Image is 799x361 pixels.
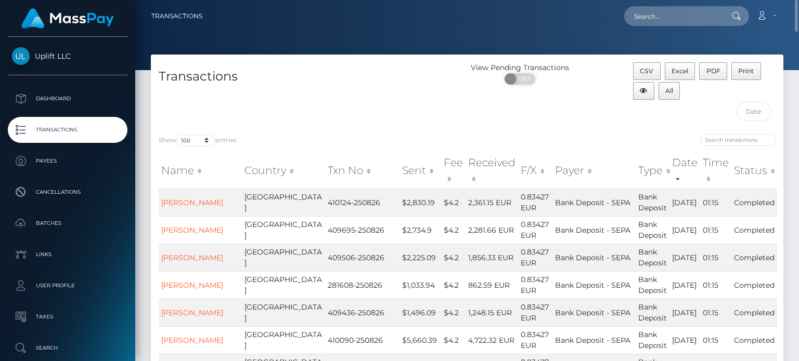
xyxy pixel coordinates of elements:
td: Bank Deposit [636,271,669,299]
td: 281608-250826 [325,271,399,299]
td: $1,496.09 [399,299,441,326]
button: Print [731,62,761,80]
td: [GEOGRAPHIC_DATA] [242,216,325,244]
td: Bank Deposit [636,189,669,216]
td: 0.83427 EUR [518,326,552,354]
span: All [665,87,673,95]
td: [DATE] [669,244,700,271]
td: 01:15 [700,216,731,244]
td: 0.83427 EUR [518,216,552,244]
p: Search [12,340,123,356]
td: $2,225.09 [399,244,441,271]
td: Bank Deposit [636,216,669,244]
td: Completed [731,299,777,326]
td: 0.83427 EUR [518,299,552,326]
td: Completed [731,271,777,299]
p: Transactions [12,122,123,138]
button: CSV [633,62,661,80]
p: Batches [12,216,123,231]
h4: Transactions [159,68,459,86]
th: Date: activate to sort column ascending [669,152,700,189]
p: Links [12,247,123,262]
td: $2,830.19 [399,189,441,216]
th: Fee: activate to sort column ascending [441,152,466,189]
span: Bank Deposit - SEPA [555,198,630,207]
th: F/X: activate to sort column ascending [518,152,552,189]
th: Time: activate to sort column ascending [700,152,731,189]
td: $4.2 [441,299,466,326]
td: Completed [731,216,777,244]
th: Name: activate to sort column ascending [159,152,242,189]
input: Date filter [736,102,772,121]
td: Bank Deposit [636,326,669,354]
td: [GEOGRAPHIC_DATA] [242,271,325,299]
a: Dashboard [8,86,127,112]
th: Status: activate to sort column ascending [731,152,777,189]
a: Batches [8,210,127,236]
th: Payer: activate to sort column ascending [552,152,636,189]
p: Payees [12,153,123,169]
td: 410090-250826 [325,326,399,354]
td: 0.83427 EUR [518,189,552,216]
td: Completed [731,326,777,354]
td: [DATE] [669,326,700,354]
p: User Profile [12,278,123,293]
button: Column visibility [633,82,654,100]
div: View Pending Transactions [467,62,573,73]
span: Bank Deposit - SEPA [555,336,630,345]
th: Txn No: activate to sort column ascending [325,152,399,189]
button: Excel [665,62,695,80]
td: 2,281.66 EUR [466,216,518,244]
td: $4.2 [441,244,466,271]
td: 0.83427 EUR [518,244,552,271]
td: $2,734.9 [399,216,441,244]
td: 0.83427 EUR [518,271,552,299]
td: 01:15 [700,299,731,326]
td: Completed [731,244,777,271]
td: $1,033.94 [399,271,441,299]
a: Links [8,242,127,268]
td: 01:15 [700,244,731,271]
td: 409695-250826 [325,216,399,244]
a: Payees [8,148,127,174]
a: [PERSON_NAME] [161,280,223,290]
td: [GEOGRAPHIC_DATA] [242,189,325,216]
p: Cancellations [12,184,123,200]
button: All [659,82,680,100]
a: Cancellations [8,179,127,205]
td: $5,660.39 [399,326,441,354]
a: User Profile [8,273,127,299]
span: Excel [672,67,688,75]
td: [DATE] [669,216,700,244]
td: $4.2 [441,271,466,299]
img: MassPay Logo [21,8,114,29]
input: Search... [624,6,722,26]
a: Transactions [8,117,127,143]
span: Bank Deposit - SEPA [555,308,630,317]
td: $4.2 [441,189,466,216]
td: Completed [731,189,777,216]
th: Country: activate to sort column ascending [242,152,325,189]
th: Type: activate to sort column ascending [636,152,669,189]
td: 410124-250826 [325,189,399,216]
a: [PERSON_NAME] [161,253,223,262]
a: [PERSON_NAME] [161,198,223,207]
td: 01:15 [700,271,731,299]
td: 4,722.32 EUR [466,326,518,354]
td: [DATE] [669,189,700,216]
p: Taxes [12,309,123,325]
td: $4.2 [441,216,466,244]
span: CSV [640,67,653,75]
th: Received: activate to sort column ascending [466,152,518,189]
td: Bank Deposit [636,244,669,271]
td: 862.59 EUR [466,271,518,299]
td: 01:15 [700,326,731,354]
p: Dashboard [12,91,123,106]
td: 01:15 [700,189,731,216]
span: Bank Deposit - SEPA [555,253,630,262]
button: PDF [699,62,727,80]
a: Transactions [151,5,202,27]
td: 2,361.15 EUR [466,189,518,216]
img: Uplift LLC [12,47,30,65]
td: [GEOGRAPHIC_DATA] [242,299,325,326]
